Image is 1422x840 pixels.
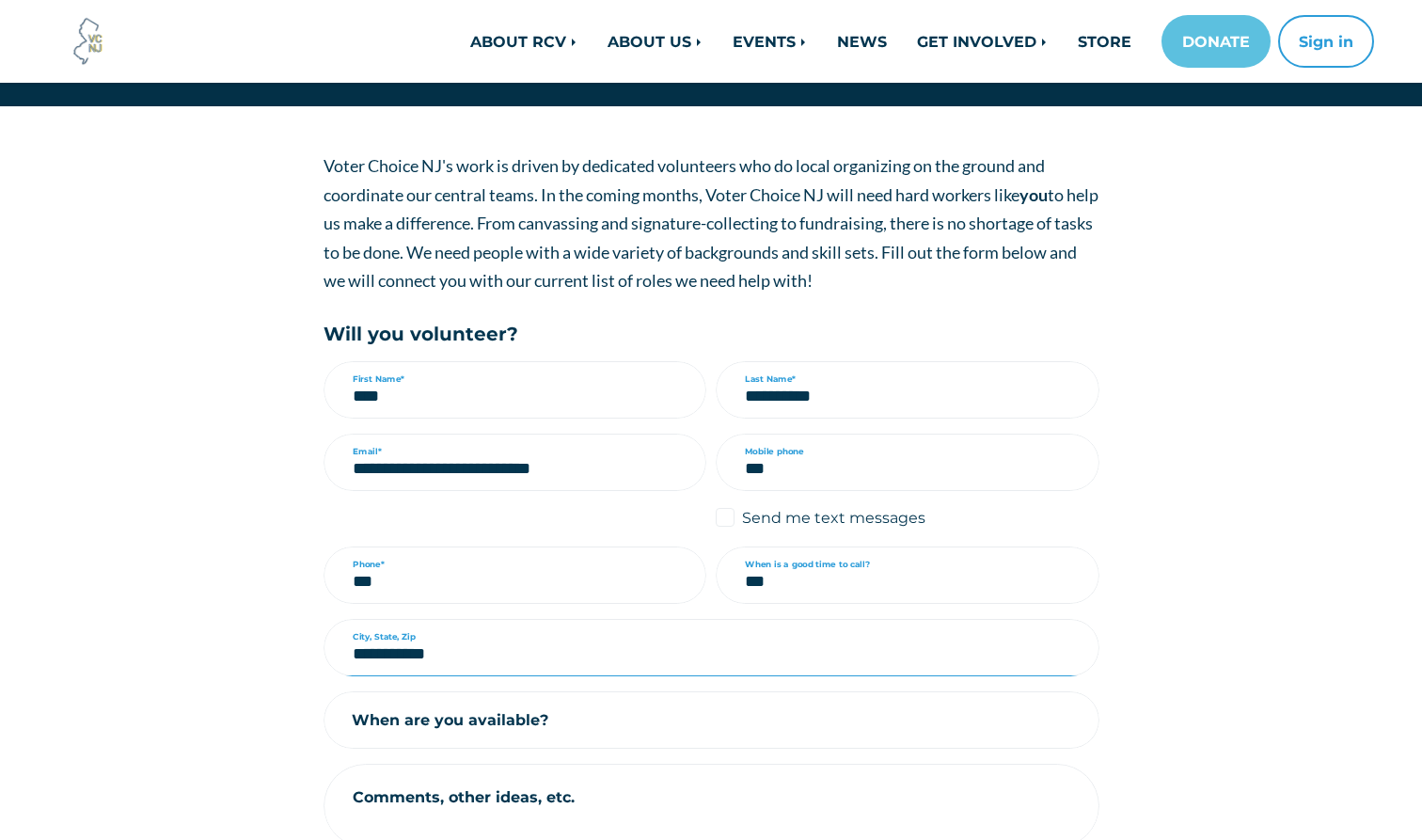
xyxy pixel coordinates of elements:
a: DONATE [1161,15,1271,68]
button: Sign in or sign up [1278,15,1374,68]
nav: Main navigation [308,15,1374,68]
strong: you [1019,184,1048,205]
a: ABOUT US [592,23,718,60]
img: Voter Choice NJ [63,16,114,67]
a: GET INVOLVED [902,23,1063,60]
a: ABOUT RCV [455,23,592,60]
p: Voter Choice NJ's work is driven by dedicated volunteers who do local organizing on the ground an... [324,151,1099,295]
a: STORE [1063,23,1146,60]
a: EVENTS [718,23,822,60]
a: NEWS [822,23,902,60]
label: Send me text messages [742,506,925,529]
h5: Will you volunteer? [324,324,1099,346]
